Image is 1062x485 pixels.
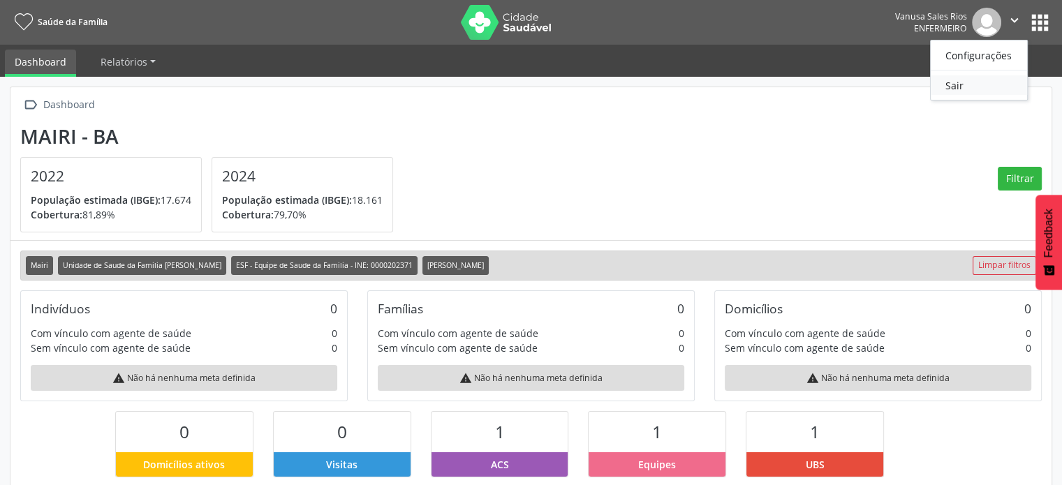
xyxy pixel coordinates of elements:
span: ESF - Equipe de Saude da Familia - INE: 0000202371 [231,256,418,275]
span: Cobertura: [31,208,82,221]
p: 18.161 [222,193,383,207]
div: Não há nenhuma meta definida [31,365,337,391]
div: Mairi - BA [20,125,403,148]
div: 0 [677,301,684,316]
i: warning [112,372,125,385]
div: 0 [1026,326,1031,341]
div: 0 [332,326,337,341]
div: 0 [679,326,684,341]
a: Sair [931,75,1027,95]
h4: 2022 [31,167,191,185]
div: 0 [1024,301,1031,316]
div: 0 [332,341,337,355]
div: Domicílios [725,301,783,316]
p: 79,70% [222,207,383,222]
div: Vanusa Sales Rios [895,10,967,22]
span: População estimada (IBGE): [222,193,352,207]
div: Com vínculo com agente de saúde [31,326,191,341]
div: Com vínculo com agente de saúde [378,326,538,341]
p: 17.674 [31,193,191,207]
i:  [1007,13,1022,28]
span: Feedback [1042,209,1055,258]
span: UBS [806,457,825,472]
img: img [972,8,1001,37]
span: Relatórios [101,55,147,68]
button:  [1001,8,1028,37]
a: Configurações [931,45,1027,65]
a: Limpar filtros [973,256,1036,275]
a: Relatórios [91,50,165,74]
ul:  [930,40,1028,100]
span: Enfermeiro [914,22,967,34]
span: [PERSON_NAME] [422,256,489,275]
button: Feedback - Mostrar pesquisa [1035,195,1062,290]
span: Saúde da Família [38,16,108,28]
div: 0 [679,341,684,355]
a: Saúde da Família [10,10,108,33]
i: warning [459,372,472,385]
div: Dashboard [40,95,97,115]
span: ACS [491,457,509,472]
div: 0 [330,301,337,316]
div: Não há nenhuma meta definida [725,365,1031,391]
span: 1 [652,420,662,443]
div: Sem vínculo com agente de saúde [31,341,191,355]
span: Cobertura: [222,208,274,221]
div: Com vínculo com agente de saúde [725,326,885,341]
div: Não há nenhuma meta definida [378,365,684,391]
p: 81,89% [31,207,191,222]
h4: 2024 [222,167,383,185]
button: Filtrar [998,167,1042,191]
span: Visitas [326,457,357,472]
span: Mairi [26,256,53,275]
span: 1 [810,420,820,443]
div: Indivíduos [31,301,90,316]
div: 0 [1026,341,1031,355]
span: População estimada (IBGE): [31,193,161,207]
span: 1 [495,420,505,443]
span: Domicílios ativos [143,457,225,472]
span: Equipes [638,457,676,472]
div: Sem vínculo com agente de saúde [378,341,538,355]
div: Sem vínculo com agente de saúde [725,341,885,355]
button: apps [1028,10,1052,35]
i:  [20,95,40,115]
a:  Dashboard [20,95,97,115]
span: 0 [179,420,189,443]
div: Famílias [378,301,423,316]
a: Dashboard [5,50,76,77]
span: 0 [337,420,347,443]
i: warning [806,372,819,385]
span: Unidade de Saude da Familia [PERSON_NAME] [58,256,226,275]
